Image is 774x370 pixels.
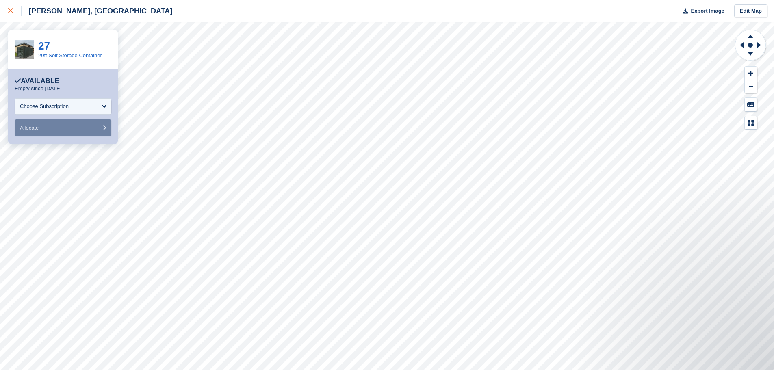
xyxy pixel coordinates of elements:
a: Edit Map [734,4,767,18]
button: Zoom In [745,67,757,80]
div: Choose Subscription [20,102,69,110]
button: Keyboard Shortcuts [745,98,757,111]
a: 27 [38,40,50,52]
span: Export Image [691,7,724,15]
span: Allocate [20,125,39,131]
div: [PERSON_NAME], [GEOGRAPHIC_DATA] [22,6,172,16]
button: Map Legend [745,116,757,130]
button: Allocate [15,119,111,136]
p: Empty since [DATE] [15,85,61,92]
button: Zoom Out [745,80,757,93]
div: Available [15,77,59,85]
img: Blank%20240%20x%20240.jpg [15,40,34,59]
button: Export Image [678,4,724,18]
a: 20ft Self Storage Container [38,52,102,58]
